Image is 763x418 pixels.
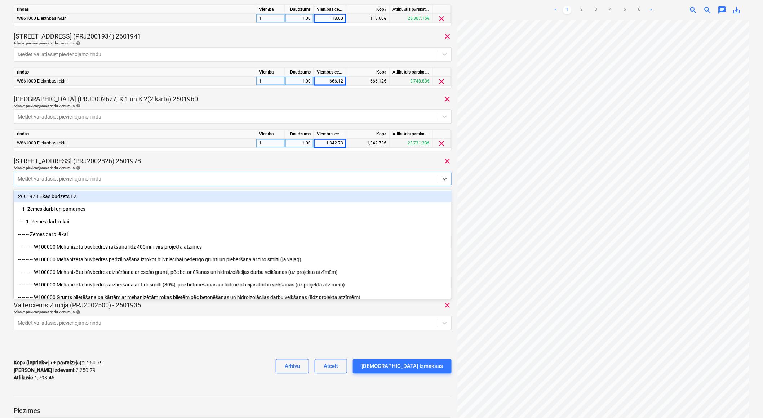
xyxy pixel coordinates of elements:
[256,68,285,77] div: Vienība
[551,6,560,14] a: Previous page
[256,139,285,148] div: 1
[317,14,343,23] div: 118.60
[390,139,433,148] div: 23,731.33€
[390,14,433,23] div: 25,307.15€
[75,103,80,108] span: help
[314,5,346,14] div: Vienības cena
[317,139,343,148] div: 1,342.73
[288,139,311,148] div: 1.00
[606,6,615,14] a: Page 4
[14,279,452,291] div: -- -- -- -- W100000 Mehanizēta būvbedres aizbēršana ar tīro smilti (30%), pēc betonēšanas un hidr...
[14,375,35,381] strong: Atlikušie :
[443,301,452,310] span: clear
[14,41,452,45] div: Atlasiet pievienojamos rindu vienumus
[14,130,256,139] div: rindas
[256,14,285,23] div: 1
[17,16,68,21] span: W861000 Elektrības rēķini
[390,130,433,139] div: Atlikušais pārskatītais budžets
[621,6,629,14] a: Page 5
[75,41,80,45] span: help
[443,32,452,41] span: clear
[438,139,446,148] span: clear
[256,130,285,139] div: Vienība
[346,68,390,77] div: Kopā
[390,77,433,86] div: 3,748.83€
[14,5,256,14] div: rindas
[14,292,452,303] div: -- -- -- -- W100000 Grunts blietēšana pa kārtām ar mehanizētām rokas blietēm pēc betonēšanas un h...
[14,367,96,374] p: 2,250.79
[256,5,285,14] div: Vienība
[324,362,338,371] div: Atcelt
[314,130,346,139] div: Vienības cena
[647,6,655,14] a: Next page
[438,77,446,86] span: clear
[346,139,390,148] div: 1,342.73€
[288,14,311,23] div: 1.00
[315,359,347,374] button: Atcelt
[718,6,726,14] span: chat
[314,68,346,77] div: Vienības cena
[390,5,433,14] div: Atlikušais pārskatītais budžets
[17,141,68,146] span: W861000 Elektrības rēķini
[14,359,103,367] p: 2,250.79
[75,310,80,315] span: help
[14,103,452,108] div: Atlasiet pievienojamos rindu vienumus
[14,166,452,170] div: Atlasiet pievienojamos rindu vienumus
[14,407,452,415] p: Piezīmes
[346,77,390,86] div: 666.12€
[14,204,452,215] div: -- 1- Zemes darbi un pamatnes
[346,5,390,14] div: Kopā
[438,14,446,23] span: clear
[14,254,452,266] div: -- -- -- -- W100000 Mehanizēta būvbedres padziļināšana izrokot būvniecībai nederīgo grunti un pie...
[14,32,141,41] p: [STREET_ADDRESS] (PRJ2001934) 2601941
[285,5,314,14] div: Daudzums
[14,68,256,77] div: rindas
[732,6,741,14] span: save_alt
[346,14,390,23] div: 118.60€
[577,6,586,14] a: Page 2
[276,359,309,374] button: Arhīvu
[443,95,452,103] span: clear
[285,362,300,371] div: Arhīvu
[592,6,600,14] a: Page 3
[256,77,285,86] div: 1
[361,362,443,371] div: [DEMOGRAPHIC_DATA] izmaksas
[14,310,452,315] div: Atlasiet pievienojamos rindu vienumus
[288,77,311,86] div: 1.00
[689,6,697,14] span: zoom_in
[14,157,141,166] p: [STREET_ADDRESS] (PRJ2002826) 2601978
[14,267,452,278] div: -- -- -- -- W100000 Mehanizēta būvbedres aizbēršana ar esošo grunti, pēc betonēšanas un hidroizol...
[14,216,452,228] div: -- -- 1. Zemes darbi ēkai
[75,166,80,170] span: help
[17,79,68,84] span: W861000 Elektrības rēķini
[14,191,452,203] div: 2601978 Ēkas budžets E2
[443,157,452,166] span: clear
[14,229,452,240] div: -- -- -- Zemes darbi ēkai
[317,77,343,86] div: 666.12
[14,241,452,253] div: -- -- -- -- W100000 Mehanizēta būvbedres rakšana līdz 400mm virs projekta atzīmes
[346,130,390,139] div: Kopā
[14,95,198,103] p: [GEOGRAPHIC_DATA] (PRJ0002627, K-1 un K-2(2.kārta) 2601960
[703,6,712,14] span: zoom_out
[727,383,763,418] iframe: Chat Widget
[285,68,314,77] div: Daudzums
[285,130,314,139] div: Daudzums
[635,6,644,14] a: Page 6
[14,374,54,382] p: 1,798.46
[353,359,452,374] button: [DEMOGRAPHIC_DATA] izmaksas
[390,68,433,77] div: Atlikušais pārskatītais budžets
[14,368,76,373] strong: [PERSON_NAME] izdevumi :
[563,6,572,14] a: Page 1 is your current page
[14,301,141,310] p: Valterciems 2.māja (PRJ2002500) - 2601936
[14,360,83,366] strong: Kopā (iepriekšējā + pašreizējā) :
